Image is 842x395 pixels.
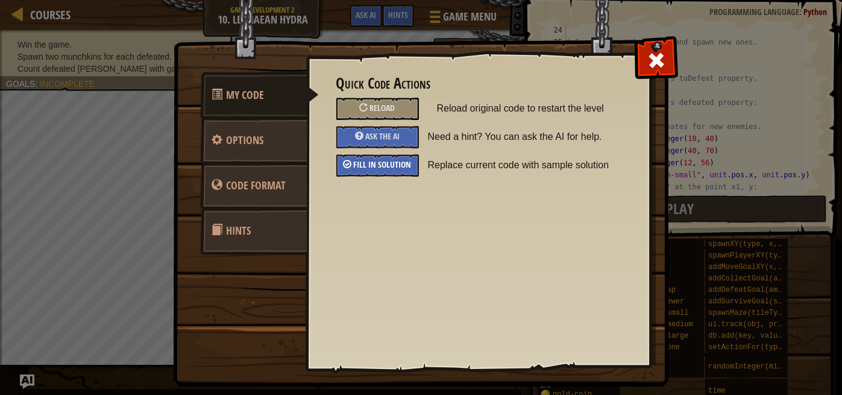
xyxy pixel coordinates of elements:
div: Ask the AI [336,126,419,148]
span: game_menu.change_language_caption [227,178,286,193]
div: Reload original code to restart the level [336,98,419,120]
a: Options [200,117,307,164]
span: Fill in solution [354,159,412,170]
h3: Quick Code Actions [336,75,620,92]
span: Hints [227,223,251,238]
span: Configure settings [227,133,264,148]
a: My Code [200,72,319,119]
a: Code Format [200,162,307,209]
div: Fill in solution [336,154,419,177]
span: Reload [370,102,395,113]
span: Ask the AI [365,130,400,142]
span: Need a hint? You can ask the AI for help. [428,126,629,148]
span: Replace current code with sample solution [428,154,629,176]
span: Quick Code Actions [227,87,265,103]
span: Reload original code to restart the level [437,98,620,119]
